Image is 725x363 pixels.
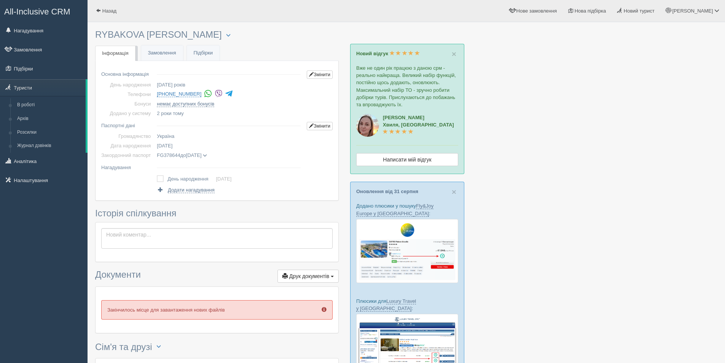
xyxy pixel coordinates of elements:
[452,187,456,196] span: ×
[187,45,220,61] a: Підбірки
[356,153,458,166] a: Написати мій відгук
[154,80,304,90] td: [DATE] років
[452,50,456,58] button: Close
[516,8,557,14] span: Нове замовлення
[452,50,456,58] span: ×
[95,270,339,283] h3: Документи
[356,203,433,216] a: Fly&Joy Europe у [GEOGRAPHIC_DATA]
[14,139,86,153] a: Журнал дзвінків
[101,118,154,131] td: Паспортні дані
[157,101,214,107] a: немає доступних бонусів
[356,219,458,283] img: fly-joy-de-proposal-crm-for-travel-agency.png
[356,202,458,217] p: Додано плюсики у пошуку :
[101,141,154,150] td: Дата народження
[157,186,214,193] a: Додати нагадування
[383,115,454,135] a: [PERSON_NAME]Хвиля, [GEOGRAPHIC_DATA]
[356,51,420,56] a: Новий відгук
[101,99,154,109] td: Бонуси
[101,109,154,118] td: Додано у систему
[14,98,86,112] a: В роботі
[14,126,86,139] a: Розсилки
[4,7,70,16] span: All-Inclusive CRM
[101,131,154,141] td: Громадянство
[157,91,201,97] a: [PHONE_NUMBER]
[141,45,183,61] a: Замовлення
[95,30,339,40] h3: RYBAKOVA [PERSON_NAME]
[95,341,339,354] h3: Сім'я та друзі
[157,152,180,158] span: FG378644
[157,143,172,149] span: [DATE]
[157,152,207,158] span: до
[307,70,333,79] a: Змінити
[216,176,231,182] a: [DATE]
[356,298,416,312] a: Luxury Travel у [GEOGRAPHIC_DATA]
[14,112,86,126] a: Архів
[154,131,304,141] td: Україна
[624,8,655,14] span: Новий турист
[101,67,154,80] td: Основна інформація
[102,8,116,14] span: Назад
[157,110,183,116] span: 2 роки тому
[101,90,154,99] td: Телефони
[356,297,458,312] p: Плюсики для :
[0,0,87,21] a: All-Inclusive CRM
[95,46,135,61] a: Інформація
[101,80,154,90] td: День народження
[225,90,233,98] img: telegram-colored-4375108.svg
[575,8,606,14] span: Нова підбірка
[277,270,339,283] button: Друк документів
[95,208,339,218] h3: Історія спілкування
[101,160,154,172] td: Нагадування
[204,90,212,98] img: whatsapp-colored.svg
[102,50,129,56] span: Інформація
[101,150,154,160] td: Закордонний паспорт
[307,122,333,130] a: Змінити
[101,300,333,320] p: Закінчилось місце для завантаження нових файлів
[356,189,418,194] a: Оновлення від 31 серпня
[289,273,329,279] span: Друк документів
[186,152,202,158] span: [DATE]
[168,187,215,193] span: Додати нагадування
[672,8,713,14] span: [PERSON_NAME]
[215,90,223,98] img: viber-colored.svg
[167,174,216,184] td: День народження
[452,188,456,196] button: Close
[356,64,458,108] p: Вже не один рік працюю з даною срм - реально найкраща. Великий набір функцій, постійно щось додаю...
